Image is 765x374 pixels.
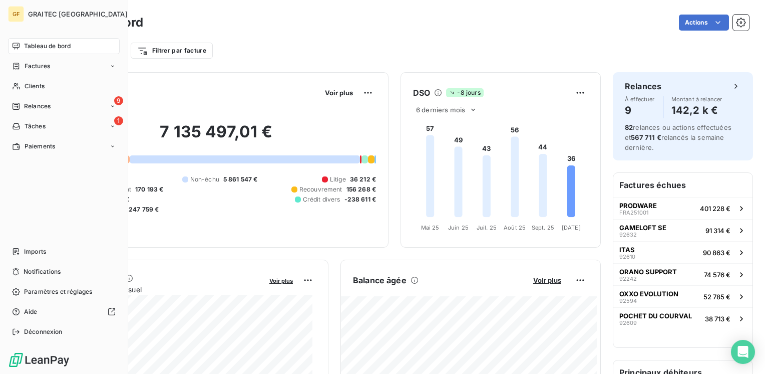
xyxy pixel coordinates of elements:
[619,232,637,238] span: 92632
[530,276,564,285] button: Voir plus
[705,315,730,323] span: 38 713 €
[619,210,648,216] span: FRA251001
[613,307,752,329] button: POCHET DU COURVAL9260938 713 €
[679,15,729,31] button: Actions
[619,224,666,232] span: GAMELOFT SE
[114,116,123,125] span: 1
[703,293,730,301] span: 52 785 €
[330,175,346,184] span: Litige
[619,202,657,210] span: PRODWARE
[126,205,159,214] span: -247 759 €
[613,285,752,307] button: OXXO EVOLUTION9259452 785 €
[24,287,92,296] span: Paramètres et réglages
[24,307,38,316] span: Aide
[131,43,213,59] button: Filtrer par facture
[24,102,51,111] span: Relances
[322,88,356,97] button: Voir plus
[266,276,296,285] button: Voir plus
[671,102,722,118] h4: 142,2 k €
[619,254,635,260] span: 92610
[25,82,45,91] span: Clients
[613,219,752,241] button: GAMELOFT SE9263291 314 €
[114,96,123,105] span: 9
[448,224,469,231] tspan: Juin 25
[700,205,730,213] span: 401 228 €
[190,175,219,184] span: Non-échu
[619,312,692,320] span: POCHET DU COURVAL
[477,224,497,231] tspan: Juil. 25
[619,298,637,304] span: 92594
[269,277,293,284] span: Voir plus
[25,142,55,151] span: Paiements
[671,96,722,102] span: Montant à relancer
[625,102,655,118] h4: 9
[416,106,465,114] span: 6 derniers mois
[24,327,63,336] span: Déconnexion
[619,290,678,298] span: OXXO EVOLUTION
[28,10,128,18] span: GRAITEC [GEOGRAPHIC_DATA]
[350,175,376,184] span: 36 212 €
[8,304,120,320] a: Aide
[446,88,483,97] span: -8 jours
[619,246,635,254] span: ITAS
[135,185,163,194] span: 170 193 €
[8,6,24,22] div: GF
[613,241,752,263] button: ITAS9261090 863 €
[223,175,258,184] span: 5 861 547 €
[346,185,376,194] span: 156 268 €
[299,185,342,194] span: Recouvrement
[303,195,340,204] span: Crédit divers
[25,62,50,71] span: Factures
[619,276,637,282] span: 92242
[625,123,731,151] span: relances ou actions effectuées et relancés la semaine dernière.
[704,271,730,279] span: 74 576 €
[24,267,61,276] span: Notifications
[613,173,752,197] h6: Factures échues
[619,320,637,326] span: 92609
[24,42,71,51] span: Tableau de bord
[344,195,376,204] span: -238 611 €
[625,80,661,92] h6: Relances
[24,247,46,256] span: Imports
[325,89,353,97] span: Voir plus
[413,87,430,99] h6: DSO
[353,274,407,286] h6: Balance âgée
[25,122,46,131] span: Tâches
[613,263,752,285] button: ORANO SUPPORT9224274 576 €
[625,123,633,131] span: 82
[533,276,561,284] span: Voir plus
[57,284,262,295] span: Chiffre d'affaires mensuel
[703,249,730,257] span: 90 863 €
[631,133,661,141] span: 567 711 €
[57,122,376,152] h2: 7 135 497,01 €
[613,197,752,219] button: PRODWAREFRA251001401 228 €
[421,224,440,231] tspan: Mai 25
[731,340,755,364] div: Open Intercom Messenger
[625,96,655,102] span: À effectuer
[504,224,526,231] tspan: Août 25
[532,224,554,231] tspan: Sept. 25
[619,268,677,276] span: ORANO SUPPORT
[8,352,70,368] img: Logo LeanPay
[705,227,730,235] span: 91 314 €
[562,224,581,231] tspan: [DATE]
